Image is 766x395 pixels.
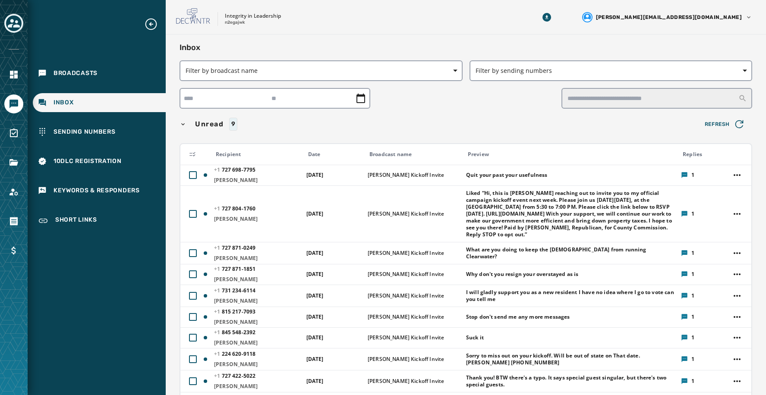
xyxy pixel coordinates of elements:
span: [PERSON_NAME] Kickoff Invite [368,378,460,385]
span: +1 [214,308,222,315]
a: Navigate to Home [4,65,23,84]
span: 815 217 - 7093 [214,308,255,315]
span: [PERSON_NAME] [214,216,301,223]
span: [DATE] [306,270,324,278]
span: 731 234 - 6114 [214,287,255,294]
span: 727 804 - 1760 [214,205,255,212]
button: Toggle account select drawer [4,14,23,33]
span: [PERSON_NAME] Kickoff Invite [368,250,460,257]
a: Navigate to 10DLC Registration [33,152,166,171]
button: Expand sub nav menu [144,17,165,31]
div: 9 [229,118,238,131]
span: [PERSON_NAME] Kickoff Invite [368,271,460,278]
span: Stop don't send me any more messages [466,313,675,320]
span: 224 620 - 9118 [214,350,255,357]
a: Navigate to Inbox [33,93,166,112]
button: User settings [579,9,756,26]
span: +1 [214,205,222,212]
span: [DATE] [306,171,324,179]
span: [PERSON_NAME] [214,339,301,346]
a: Navigate to Account [4,182,23,201]
button: Refresh [698,116,752,133]
span: What are you doing to keep the [DEMOGRAPHIC_DATA] from running Clearwater? [466,246,675,260]
span: 727 871 - 0249 [214,244,255,251]
span: [PERSON_NAME] [214,255,301,262]
span: +1 [214,372,222,379]
span: [PERSON_NAME] Kickoff Invite [368,334,460,341]
span: [PERSON_NAME] Kickoff Invite [368,172,460,179]
span: +1 [214,329,222,336]
span: 1 [691,172,694,179]
a: Navigate to Billing [4,241,23,260]
span: 1 [691,334,694,341]
span: [PERSON_NAME] Kickoff Invite [368,292,460,299]
span: 10DLC Registration [54,157,122,166]
span: [DATE] [306,292,324,299]
span: [DATE] [306,355,324,363]
div: Recipient [216,151,301,158]
span: [DATE] [306,377,324,385]
span: 1 [691,292,694,299]
span: [PERSON_NAME] [214,319,301,326]
span: [PERSON_NAME][EMAIL_ADDRESS][DOMAIN_NAME] [596,14,742,21]
span: [PERSON_NAME] [214,361,301,368]
span: Unread [193,119,226,129]
span: 1 [691,378,694,385]
p: n2egajwk [225,19,245,26]
span: Sending Numbers [54,128,116,136]
span: 1 [691,271,694,278]
span: Quit your past your usefulness [466,172,675,179]
span: +1 [214,265,222,273]
span: 727 698 - 7795 [214,166,255,173]
span: 727 871 - 1851 [214,265,255,273]
span: [PERSON_NAME] [214,298,301,304]
span: I will gladly support you as a new resident I have no idea where I go to vote can you tell me [466,289,675,303]
button: Filter by sending numbers [470,60,753,81]
button: Download Menu [539,9,555,25]
span: +1 [214,166,222,173]
a: Navigate to Broadcasts [33,64,166,83]
span: 1 [691,210,694,217]
p: Integrity in Leadership [225,13,281,19]
div: Replies [683,151,725,158]
span: +1 [214,287,222,294]
span: Thank you! BTW there's a typo. It says special guest singular, but there's two special guests. [466,374,675,388]
a: Navigate to Files [4,153,23,172]
span: 1 [691,250,694,257]
span: [PERSON_NAME] Kickoff Invite [368,356,460,363]
span: [DATE] [306,210,324,217]
span: +1 [214,350,222,357]
span: Why don't you resign your overstayed as is [466,271,675,278]
span: 1 [691,356,694,363]
a: Navigate to Surveys [4,124,23,143]
div: Preview [468,151,675,158]
span: Keywords & Responders [54,186,140,195]
span: Refresh [705,118,745,130]
a: Navigate to Messaging [4,94,23,113]
span: 727 422 - 5022 [214,372,255,379]
span: Sorry to miss out on your kickoff. Will be out of state on That date. [PERSON_NAME] [PHONE_NUMBER] [466,352,675,366]
div: Date [308,151,362,158]
span: [PERSON_NAME] [214,383,301,390]
span: +1 [214,244,222,251]
span: Filter by broadcast name [186,66,457,75]
span: Liked “Hi, this is [PERSON_NAME] reaching out to invite you to my official campaign kickoff event... [466,190,675,238]
span: [DATE] [306,334,324,341]
span: [DATE] [306,249,324,257]
span: [PERSON_NAME] Kickoff Invite [368,313,460,320]
span: Suck it [466,334,675,341]
span: [PERSON_NAME] Kickoff Invite [368,210,460,217]
a: Navigate to Sending Numbers [33,122,166,141]
span: Inbox [54,98,74,107]
span: [PERSON_NAME] [214,276,301,283]
span: Broadcasts [54,69,98,78]
span: Short Links [55,216,97,226]
a: Navigate to Keywords & Responders [33,181,166,200]
span: 1 [691,313,694,320]
button: Filter by broadcast name [180,60,463,81]
div: Broadcast name [369,151,460,158]
button: Unread9 [180,118,694,131]
span: [DATE] [306,313,324,320]
h2: Inbox [180,41,752,53]
span: Filter by sending numbers [476,66,747,75]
